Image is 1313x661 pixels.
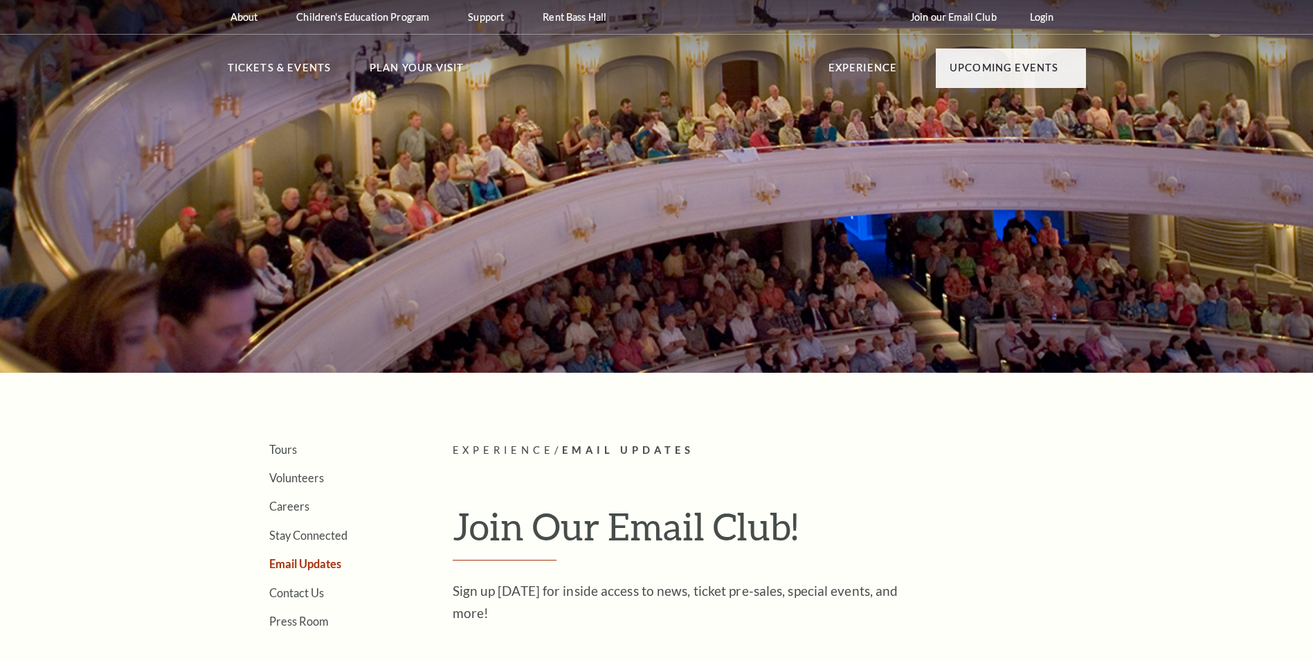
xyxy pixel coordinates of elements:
[468,11,504,23] p: Support
[453,504,1086,561] h1: Join Our Email Club!
[370,60,464,85] p: Plan Your Visit
[453,442,1086,459] p: /
[453,580,903,624] p: Sign up [DATE] for inside access to news, ticket pre-sales, special events, and more!
[296,11,429,23] p: Children's Education Program
[230,11,258,23] p: About
[228,60,332,85] p: Tickets & Events
[562,444,694,456] span: Email Updates
[543,11,606,23] p: Rent Bass Hall
[269,557,341,570] a: Email Updates
[269,500,309,513] a: Careers
[269,529,347,542] a: Stay Connected
[269,471,324,484] a: Volunteers
[269,586,324,599] a: Contact Us
[269,615,328,628] a: Press Room
[453,444,555,456] span: Experience
[950,60,1059,85] p: Upcoming Events
[269,443,297,456] a: Tours
[828,60,898,85] p: Experience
